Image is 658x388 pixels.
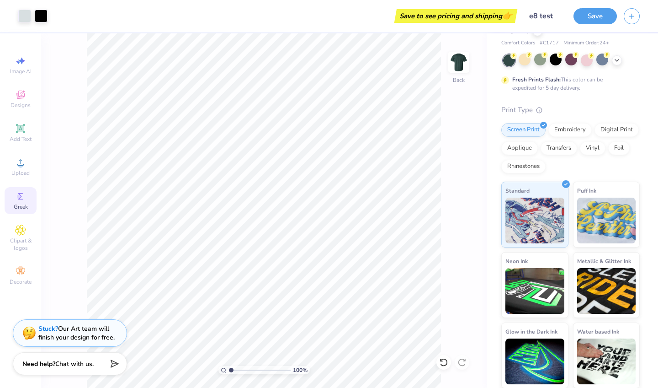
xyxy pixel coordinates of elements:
span: Minimum Order: 24 + [563,39,609,47]
span: Puff Ink [577,186,596,195]
span: Clipart & logos [5,237,37,252]
img: Back [450,53,468,71]
div: This color can be expedited for 5 day delivery. [512,75,625,92]
div: Vinyl [580,141,605,155]
div: Applique [501,141,538,155]
img: Standard [505,198,564,243]
img: Water based Ink [577,339,636,384]
div: Back [453,76,465,84]
strong: Fresh Prints Flash: [512,76,561,83]
div: Embroidery [548,123,592,137]
img: Metallic & Glitter Ink [577,268,636,314]
span: Chat with us. [55,360,94,368]
span: Greek [14,203,28,210]
img: Neon Ink [505,268,564,314]
span: Designs [11,102,31,109]
img: Glow in the Dark Ink [505,339,564,384]
span: 👉 [502,10,512,21]
div: Transfers [541,141,577,155]
span: # C1717 [540,39,559,47]
span: Upload [11,169,30,177]
span: Water based Ink [577,327,619,336]
strong: Need help? [22,360,55,368]
span: Neon Ink [505,256,528,266]
strong: Stuck? [38,324,58,333]
button: Save [573,8,617,24]
input: Untitled Design [522,7,567,25]
span: Comfort Colors [501,39,535,47]
img: Puff Ink [577,198,636,243]
span: 100 % [293,366,308,374]
div: Print Type [501,105,640,115]
span: Decorate [10,278,32,286]
span: Add Text [10,135,32,143]
div: Our Art team will finish your design for free. [38,324,115,342]
span: Standard [505,186,530,195]
div: Foil [608,141,630,155]
span: Glow in the Dark Ink [505,327,557,336]
div: Save to see pricing and shipping [397,9,515,23]
span: Image AI [10,68,32,75]
div: Screen Print [501,123,546,137]
span: Metallic & Glitter Ink [577,256,631,266]
div: Digital Print [594,123,639,137]
div: Rhinestones [501,160,546,173]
